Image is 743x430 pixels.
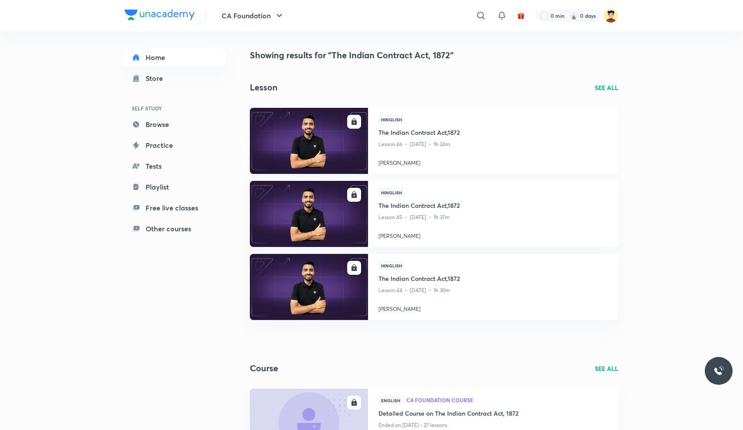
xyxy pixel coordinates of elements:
[125,116,226,133] a: Browse
[378,302,608,313] a: [PERSON_NAME]
[378,188,405,197] span: Hinglish
[378,156,608,167] a: [PERSON_NAME]
[250,49,618,62] h4: Showing results for "The Indian Contract Act, 1872"
[595,83,618,92] a: SEE ALL
[125,101,226,116] h6: SELF STUDY
[125,49,226,66] a: Home
[250,254,368,320] a: Thumbnail
[125,157,226,175] a: Tests
[713,366,724,376] img: ttu
[125,70,226,87] a: Store
[125,220,226,237] a: Other courses
[249,180,369,247] img: Thumbnail
[216,7,290,24] button: CA Foundation
[406,397,608,403] a: CA Foundation Course
[125,137,226,154] a: Practice
[514,9,528,23] button: avatar
[378,261,405,270] span: Hinglish
[378,212,608,223] p: Lesson 45 • [DATE] • 1h 37m
[125,10,195,20] img: Company Logo
[378,409,608,420] a: Detailed Course on The Indian Contract Act, 1872
[250,362,278,375] h2: Course
[125,10,195,22] a: Company Logo
[125,178,226,196] a: Playlist
[378,396,403,405] span: English
[378,274,608,285] a: The Indian Contract Act,1872
[249,107,369,174] img: Thumbnail
[378,115,405,124] span: Hinglish
[570,11,578,20] img: streak
[250,81,278,94] h2: Lesson
[595,364,618,373] a: SEE ALL
[378,229,608,240] a: [PERSON_NAME]
[250,108,368,174] a: Thumbnail
[378,139,608,150] p: Lesson 46 • [DATE] • 1h 24m
[517,12,525,20] img: avatar
[378,128,608,139] a: The Indian Contract Act,1872
[378,201,608,212] a: The Indian Contract Act,1872
[378,285,608,296] p: Lesson 44 • [DATE] • 1h 30m
[249,253,369,320] img: Thumbnail
[250,181,368,247] a: Thumbnail
[406,397,608,403] span: CA Foundation Course
[125,199,226,217] a: Free live classes
[604,8,618,23] img: Kinjal Shahi
[146,73,168,83] div: Store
